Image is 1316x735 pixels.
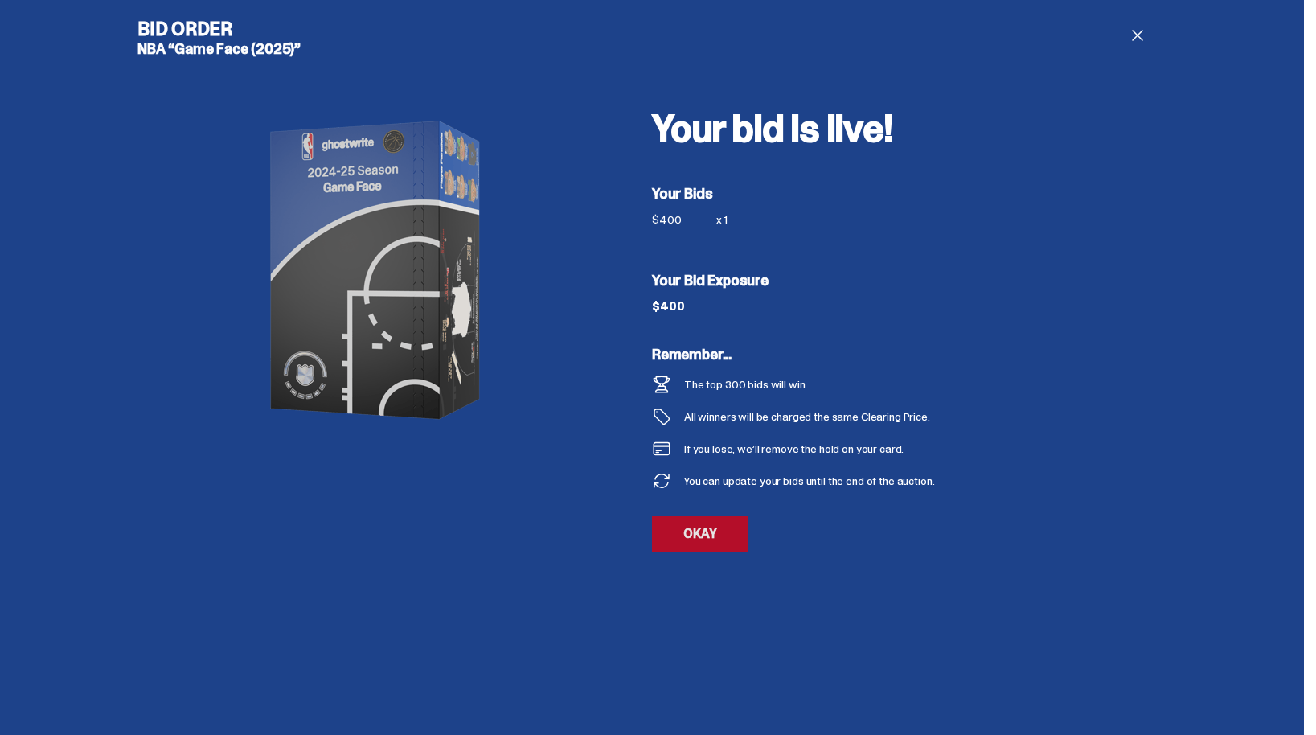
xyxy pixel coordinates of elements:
div: x 1 [716,214,742,235]
h4: Bid Order [137,19,620,39]
h5: Your Bid Exposure [652,273,1166,288]
div: The top 300 bids will win. [684,379,807,390]
h5: NBA “Game Face (2025)” [137,42,620,56]
div: All winners will be charged the same Clearing Price. [684,411,1064,422]
img: product image [218,69,539,471]
div: $400 [652,301,684,312]
div: If you lose, we’ll remove the hold on your card. [684,443,904,454]
h2: Your bid is live! [652,109,1166,148]
a: OKAY [652,516,748,552]
div: $400 [652,214,716,225]
h5: Your Bids [652,187,1166,201]
div: You can update your bids until the end of the auction. [684,475,934,487]
h5: Remember... [652,347,1064,362]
